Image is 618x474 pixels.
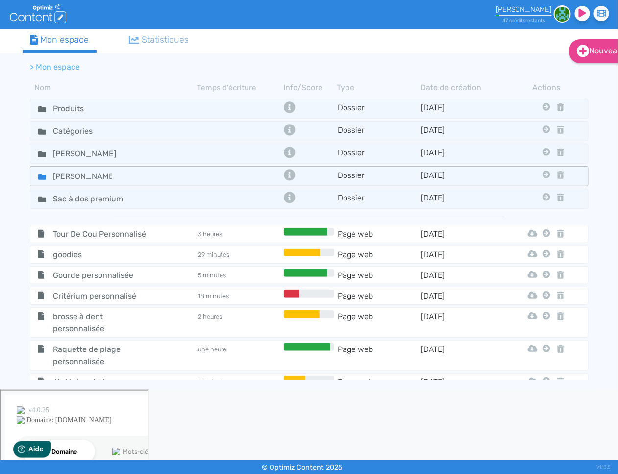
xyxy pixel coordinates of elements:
[30,61,80,73] li: > Mon espace
[421,82,505,94] th: Date de création
[337,192,420,206] td: Dossier
[420,290,504,302] td: [DATE]
[46,310,156,335] span: brosse à dent personnalisée
[46,192,139,206] input: Nom de dossier
[16,16,24,24] img: logo_orange.svg
[129,33,189,47] div: Statistiques
[262,463,343,472] small: © Optimiz Content 2025
[16,25,24,33] img: website_grey.svg
[281,82,337,94] th: Info/Score
[198,376,281,388] td: 22 minutes
[46,343,156,368] span: Raquette de plage personnalisée
[30,33,89,47] div: Mon espace
[420,101,504,116] td: [DATE]
[337,290,420,302] td: Page web
[198,343,281,368] td: une heure
[420,376,504,388] td: [DATE]
[337,124,420,138] td: Dossier
[420,269,504,281] td: [DATE]
[46,124,119,138] input: Nom de dossier
[46,101,119,116] input: Nom de dossier
[420,249,504,261] td: [DATE]
[337,376,420,388] td: Page web
[420,192,504,206] td: [DATE]
[337,82,421,94] th: Type
[121,29,197,50] a: Statistiques
[46,376,156,388] span: étui briquet bic
[420,124,504,138] td: [DATE]
[198,249,281,261] td: 29 minutes
[30,82,198,94] th: Nom
[198,269,281,281] td: 5 minutes
[420,169,504,183] td: [DATE]
[337,269,420,281] td: Page web
[198,310,281,335] td: 2 heures
[198,228,281,240] td: 3 heures
[540,82,553,94] th: Actions
[46,290,156,302] span: Critérium personnalisé
[23,55,513,79] nav: breadcrumb
[420,147,504,161] td: [DATE]
[40,57,48,65] img: tab_domain_overview_orange.svg
[420,310,504,335] td: [DATE]
[420,228,504,240] td: [DATE]
[46,269,156,281] span: Gourde personnalisée
[198,82,281,94] th: Temps d'écriture
[337,101,420,116] td: Dossier
[337,343,420,368] td: Page web
[523,17,526,24] span: s
[503,17,545,24] small: 47 crédit restant
[122,58,150,64] div: Mots-clés
[111,57,119,65] img: tab_keywords_by_traffic_grey.svg
[337,228,420,240] td: Page web
[337,310,420,335] td: Page web
[25,25,111,33] div: Domaine: [DOMAIN_NAME]
[50,58,75,64] div: Domaine
[198,290,281,302] td: 18 minutes
[27,16,48,24] div: v 4.0.25
[337,147,420,161] td: Dossier
[420,343,504,368] td: [DATE]
[337,249,420,261] td: Page web
[337,169,420,183] td: Dossier
[46,249,156,261] span: goodies
[543,17,545,24] span: s
[23,29,97,53] a: Mon espace
[554,5,571,23] img: 1e30b6080cd60945577255910d948632
[46,228,156,240] span: Tour De Cou Personnalisé
[496,5,552,14] div: [PERSON_NAME]
[46,169,119,183] input: Nom de dossier
[46,147,124,161] input: Nom de dossier
[597,460,611,474] div: V1.13.5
